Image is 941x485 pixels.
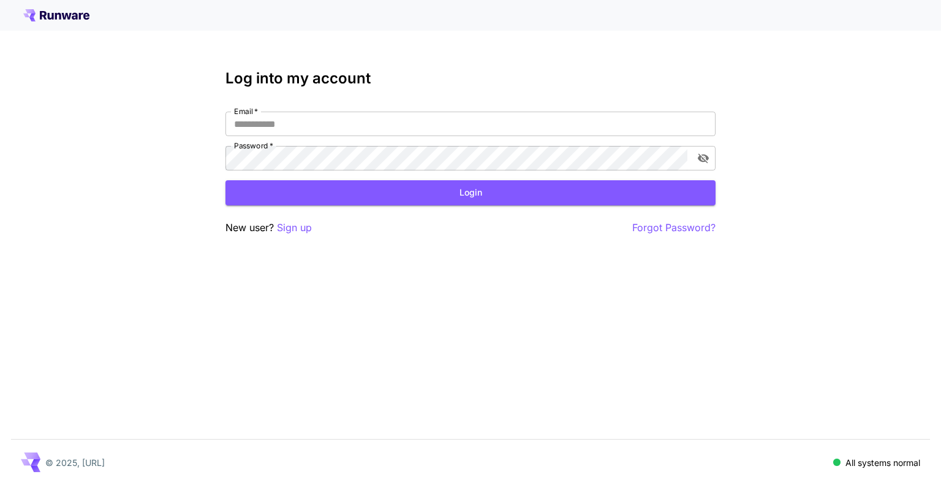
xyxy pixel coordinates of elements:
[225,220,312,235] p: New user?
[45,456,105,469] p: © 2025, [URL]
[845,456,920,469] p: All systems normal
[277,220,312,235] button: Sign up
[225,180,716,205] button: Login
[225,70,716,87] h3: Log into my account
[692,147,714,169] button: toggle password visibility
[632,220,716,235] button: Forgot Password?
[234,140,273,151] label: Password
[234,106,258,116] label: Email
